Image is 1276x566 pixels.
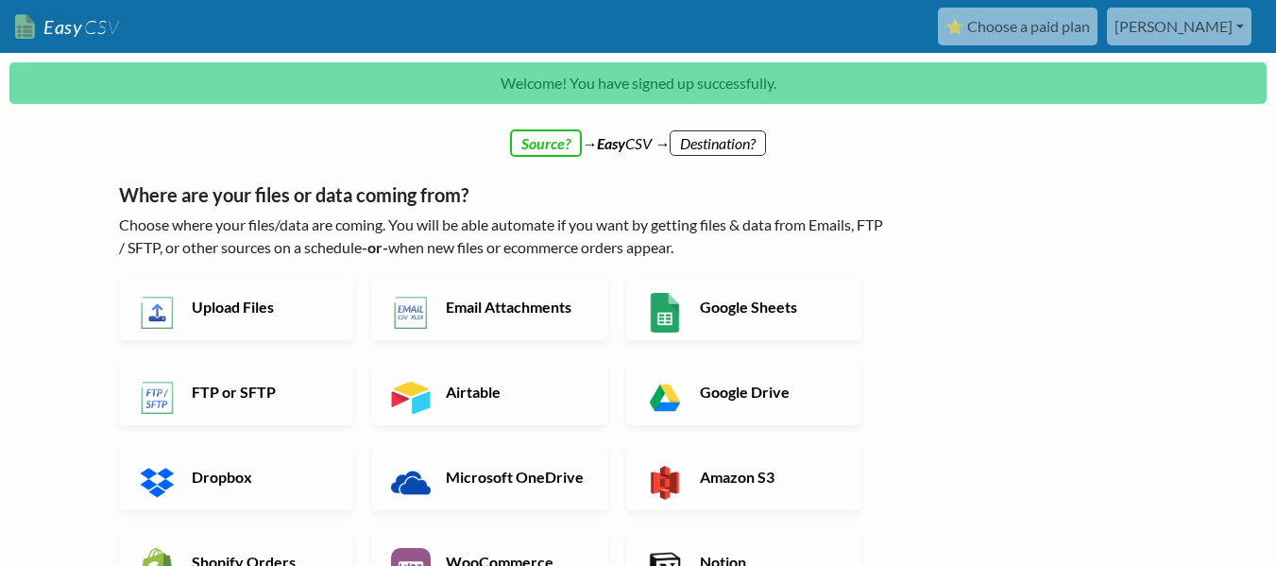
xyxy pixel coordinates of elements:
h6: Google Sheets [695,298,843,316]
a: Dropbox [119,444,354,510]
span: CSV [82,15,119,39]
h5: Where are your files or data coming from? [119,183,889,206]
img: Amazon S3 App & API [645,463,685,503]
img: Dropbox App & API [138,463,178,503]
a: EasyCSV [15,8,119,46]
div: → CSV → [100,113,1177,155]
a: Google Drive [626,359,861,425]
img: Upload Files App & API [138,293,178,333]
a: Airtable [372,359,607,425]
a: Upload Files [119,274,354,340]
p: Welcome! You have signed up successfully. [9,62,1267,104]
h6: FTP or SFTP [187,383,335,401]
a: Amazon S3 [626,444,861,510]
h6: Airtable [441,383,589,401]
h6: Amazon S3 [695,468,843,486]
img: Google Sheets App & API [645,293,685,333]
img: FTP or SFTP App & API [138,378,178,418]
a: Google Sheets [626,274,861,340]
h6: Email Attachments [441,298,589,316]
h6: Upload Files [187,298,335,316]
h6: Microsoft OneDrive [441,468,589,486]
p: Choose where your files/data are coming. You will be able automate if you want by getting files &... [119,214,889,259]
img: Airtable App & API [391,378,431,418]
img: Microsoft OneDrive App & API [391,463,431,503]
h6: Dropbox [187,468,335,486]
img: Email New CSV or XLSX File App & API [391,293,431,333]
a: Email Attachments [372,274,607,340]
a: ⭐ Choose a paid plan [938,8,1097,45]
a: FTP or SFTP [119,359,354,425]
a: [PERSON_NAME] [1107,8,1251,45]
h6: Google Drive [695,383,843,401]
a: Microsoft OneDrive [372,444,607,510]
img: Google Drive App & API [645,378,685,418]
b: -or- [362,238,388,256]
